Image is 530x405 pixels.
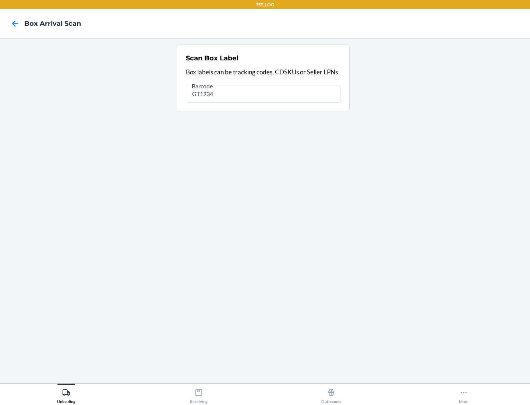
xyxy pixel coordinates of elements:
[186,53,238,63] h2: Scan Box Label
[186,67,340,77] p: Box labels can be tracking codes, CDSKUs or Seller LPNs
[321,385,341,404] div: Outbounds
[459,385,469,404] div: More
[132,384,265,404] button: Receiving
[57,385,75,404] div: Unloading
[265,384,397,404] button: Outbounds
[186,85,340,103] input: Barcode
[190,385,208,404] div: Receiving
[256,1,274,8] p: TST_LOG
[191,82,214,90] span: Barcode
[24,19,81,28] h4: Box Arrival Scan
[397,384,530,404] button: More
